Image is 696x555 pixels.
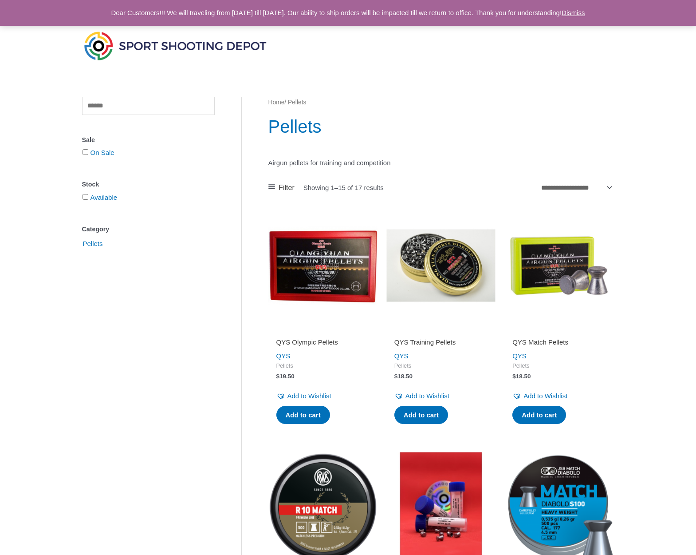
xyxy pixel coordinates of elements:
a: Add to Wishlist [512,390,567,402]
bdi: 18.50 [512,373,531,380]
span: Pellets [512,362,606,370]
a: QYS [276,352,291,360]
span: $ [276,373,280,380]
input: Available [83,194,88,200]
span: Add to Wishlist [523,392,567,400]
p: Showing 1–15 of 17 results [303,184,384,191]
h2: QYS Training Pellets [394,338,488,347]
p: Airgun pellets for training and competition [268,157,614,169]
a: Add to cart: “QYS Match Pellets” [512,406,566,424]
h2: QYS Olympic Pellets [276,338,370,347]
a: Dismiss [562,9,585,16]
span: Pellets [82,236,104,251]
a: Pellets [82,239,104,247]
a: QYS [394,352,409,360]
a: Add to cart: “QYS Training Pellets” [394,406,448,424]
span: $ [394,373,398,380]
span: $ [512,373,516,380]
span: Add to Wishlist [405,392,449,400]
select: Shop order [538,181,614,194]
span: Filter [279,181,295,194]
a: QYS Match Pellets [512,338,606,350]
span: Add to Wishlist [287,392,331,400]
iframe: Customer reviews powered by Trustpilot [512,325,606,336]
nav: Breadcrumb [268,97,614,108]
input: On Sale [83,149,88,155]
iframe: Customer reviews powered by Trustpilot [394,325,488,336]
div: Category [82,223,215,236]
img: QYS Training Pellets [386,211,495,320]
a: QYS [512,352,527,360]
div: Sale [82,134,215,147]
a: Available [90,194,118,201]
div: Stock [82,178,215,191]
img: QYS Match Pellets [504,211,613,320]
span: Pellets [276,362,370,370]
a: Add to cart: “QYS Olympic Pellets” [276,406,330,424]
bdi: 19.50 [276,373,295,380]
bdi: 18.50 [394,373,413,380]
a: QYS Olympic Pellets [276,338,370,350]
img: Sport Shooting Depot [82,29,268,62]
a: QYS Training Pellets [394,338,488,350]
h1: Pellets [268,114,614,139]
img: QYS Olympic Pellets [268,211,377,320]
a: Home [268,99,285,106]
a: On Sale [90,149,114,156]
a: Filter [268,181,295,194]
a: Add to Wishlist [394,390,449,402]
h2: QYS Match Pellets [512,338,606,347]
a: Add to Wishlist [276,390,331,402]
iframe: Customer reviews powered by Trustpilot [276,325,370,336]
span: Pellets [394,362,488,370]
